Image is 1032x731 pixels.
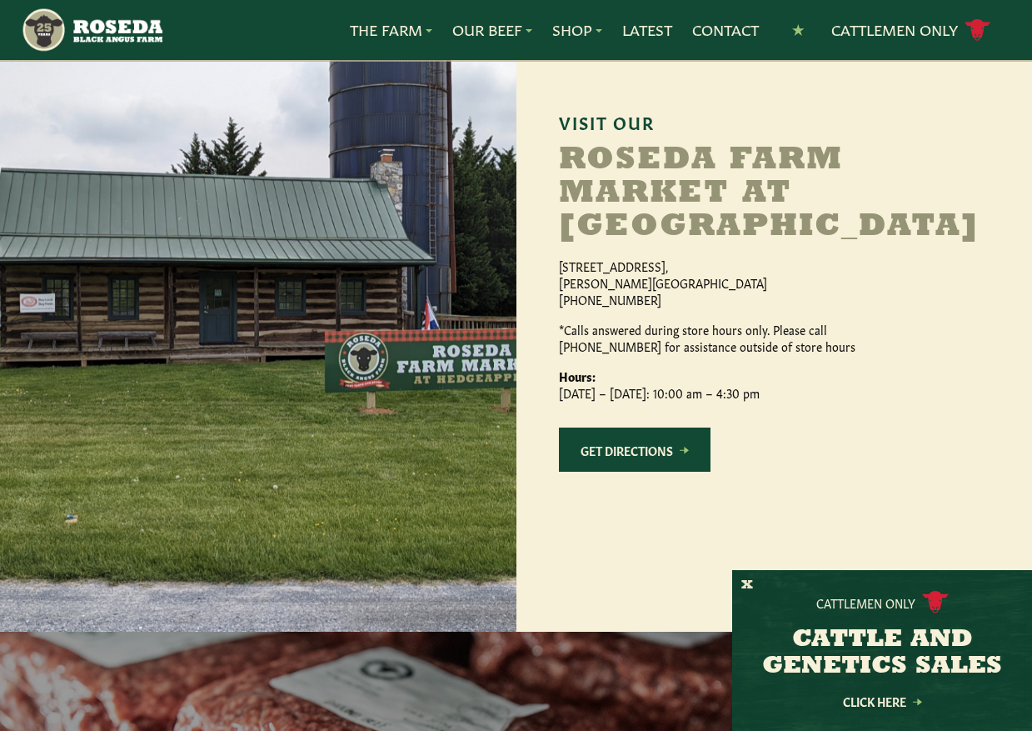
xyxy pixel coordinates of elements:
[552,19,602,41] a: Shop
[692,19,759,41] a: Contact
[350,19,432,41] a: The Farm
[922,591,949,613] img: cattle-icon.svg
[559,428,710,472] a: Get Directions
[816,594,915,611] p: Cattlemen Only
[753,627,1011,680] h3: CATTLE AND GENETICS SALES
[741,577,753,594] button: X
[559,368,596,384] strong: Hours:
[807,696,957,707] a: Click Here
[21,7,162,53] img: https://roseda.com/wp-content/uploads/2021/05/roseda-25-header.png
[452,19,532,41] a: Our Beef
[559,258,909,308] p: [STREET_ADDRESS], [PERSON_NAME][GEOGRAPHIC_DATA] [PHONE_NUMBER]
[559,368,909,401] p: [DATE] – [DATE]: 10:00 am – 4:30 pm
[559,321,909,354] p: *Calls answered during store hours only. Please call [PHONE_NUMBER] for assistance outside of sto...
[559,144,975,244] h2: Roseda Farm Market at [GEOGRAPHIC_DATA]
[559,113,989,131] h6: Visit Our
[622,19,672,41] a: Latest
[831,16,991,45] a: Cattlemen Only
